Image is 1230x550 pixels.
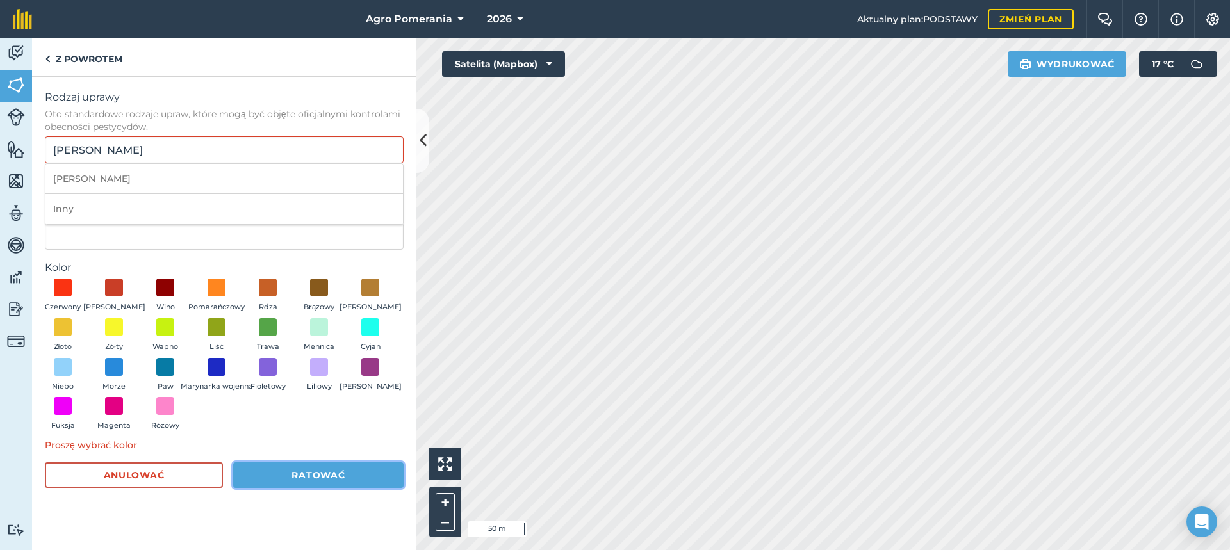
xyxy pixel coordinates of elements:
button: Czerwony [45,279,81,313]
button: Liliowy [301,358,337,392]
font: Cyjan [361,342,381,351]
button: Cyjan [352,318,388,353]
img: svg+xml;base64,PD94bWwgdmVyc2lvbj0iMS4wIiBlbmNvZGluZz0idXRmLTgiPz4KPCEtLSBHZW5lcmF0b3I6IEFkb2JlIE... [7,204,25,223]
button: Różowy [147,397,183,432]
font: Niebo [52,382,74,391]
font: Wapno [152,342,178,351]
font: Wydrukować [1037,58,1115,70]
button: Rdza [250,279,286,313]
a: Zmień plan [988,9,1074,29]
img: Logo fieldmargin [13,9,32,29]
font: C [1167,58,1174,70]
button: Trawa [250,318,286,353]
img: svg+xml;base64,PHN2ZyB4bWxucz0iaHR0cDovL3d3dy53My5vcmcvMjAwMC9zdmciIHdpZHRoPSI5IiBoZWlnaHQ9IjI0Ii... [45,51,51,67]
button: Złoto [45,318,81,353]
font: Fioletowy [250,382,286,391]
font: Czerwony [45,302,81,311]
button: Wapno [147,318,183,353]
font: Zmień plan [999,13,1062,25]
font: Fuksja [51,421,75,430]
img: Dwa dymki nachodzące na lewy dymek na pierwszym planie [1097,13,1113,26]
font: Rdza [259,302,277,311]
button: Liść [199,318,234,353]
font: PODSTAWY [923,13,978,25]
img: svg+xml;base64,PD94bWwgdmVyc2lvbj0iMS4wIiBlbmNvZGluZz0idXRmLTgiPz4KPCEtLSBHZW5lcmF0b3I6IEFkb2JlIE... [7,236,25,255]
button: – [436,512,455,531]
font: Agro Pomerania [366,13,452,25]
font: Kolor [45,261,71,273]
img: svg+xml;base64,PHN2ZyB4bWxucz0iaHR0cDovL3d3dy53My5vcmcvMjAwMC9zdmciIHdpZHRoPSIxNyIgaGVpZ2h0PSIxNy... [1170,12,1183,27]
font: [PERSON_NAME] [340,302,402,311]
button: Brązowy [301,279,337,313]
button: Niebo [45,358,81,392]
img: svg+xml;base64,PD94bWwgdmVyc2lvbj0iMS4wIiBlbmNvZGluZz0idXRmLTgiPz4KPCEtLSBHZW5lcmF0b3I6IEFkb2JlIE... [7,332,25,350]
font: Rodzaj uprawy [45,91,120,103]
button: Wydrukować [1008,51,1126,77]
font: Paw [158,382,174,391]
font: Ratować [291,469,345,481]
font: Brązowy [304,302,334,311]
button: Żółty [96,318,132,353]
button: Marynarka wojenna [199,358,234,392]
img: svg+xml;base64,PHN2ZyB4bWxucz0iaHR0cDovL3d3dy53My5vcmcvMjAwMC9zdmciIHdpZHRoPSI1NiIgaGVpZ2h0PSI2MC... [7,140,25,159]
font: : [921,13,923,25]
font: ° [1163,58,1167,70]
font: Różowy [151,421,179,430]
img: Ikona koła zębatego [1205,13,1220,26]
font: Marynarka wojenna [181,382,253,391]
button: Pomarańczowy [199,279,234,313]
button: Paw [147,358,183,392]
img: svg+xml;base64,PD94bWwgdmVyc2lvbj0iMS4wIiBlbmNvZGluZz0idXRmLTgiPz4KPCEtLSBHZW5lcmF0b3I6IEFkb2JlIE... [7,300,25,319]
button: Fioletowy [250,358,286,392]
font: Morze [102,382,126,391]
img: svg+xml;base64,PD94bWwgdmVyc2lvbj0iMS4wIiBlbmNvZGluZz0idXRmLTgiPz4KPCEtLSBHZW5lcmF0b3I6IEFkb2JlIE... [7,44,25,63]
button: Morze [96,358,132,392]
div: Otwórz komunikator interkomowy [1186,506,1217,537]
button: Magenta [96,397,132,432]
button: Fuksja [45,397,81,432]
button: 17 °C [1139,51,1217,77]
font: Mennica [304,342,334,351]
font: Z powrotem [56,53,122,65]
button: Mennica [301,318,337,353]
font: Wino [156,302,175,311]
font: Oto standardowe rodzaje upraw, które mogą być objęte oficjalnymi kontrolami obecności pestycydów. [45,108,400,133]
button: [PERSON_NAME] [352,358,388,392]
font: [PERSON_NAME] [53,173,131,184]
button: Ratować [233,462,404,488]
font: Magenta [97,421,131,430]
button: + [436,493,455,512]
button: Satelita (Mapbox) [442,51,565,77]
font: Złoto [54,342,72,351]
img: svg+xml;base64,PD94bWwgdmVyc2lvbj0iMS4wIiBlbmNvZGluZz0idXRmLTgiPz4KPCEtLSBHZW5lcmF0b3I6IEFkb2JlIE... [1184,51,1209,77]
button: Anulować [45,462,223,488]
font: Proszę wybrać kolor [45,439,137,451]
button: Wino [147,279,183,313]
font: 2026 [487,13,512,25]
font: Liść [209,342,224,351]
font: Trawa [257,342,279,351]
font: Anulować [104,469,165,481]
img: svg+xml;base64,PHN2ZyB4bWxucz0iaHR0cDovL3d3dy53My5vcmcvMjAwMC9zdmciIHdpZHRoPSI1NiIgaGVpZ2h0PSI2MC... [7,76,25,95]
img: svg+xml;base64,PD94bWwgdmVyc2lvbj0iMS4wIiBlbmNvZGluZz0idXRmLTgiPz4KPCEtLSBHZW5lcmF0b3I6IEFkb2JlIE... [7,268,25,287]
font: Satelita (Mapbox) [455,58,537,70]
img: Ikona znaku zapytania [1133,13,1149,26]
img: svg+xml;base64,PD94bWwgdmVyc2lvbj0iMS4wIiBlbmNvZGluZz0idXRmLTgiPz4KPCEtLSBHZW5lcmF0b3I6IEFkb2JlIE... [7,108,25,126]
img: svg+xml;base64,PD94bWwgdmVyc2lvbj0iMS4wIiBlbmNvZGluZz0idXRmLTgiPz4KPCEtLSBHZW5lcmF0b3I6IEFkb2JlIE... [7,524,25,536]
font: Liliowy [307,382,332,391]
font: Żółty [105,342,122,351]
font: Pomarańczowy [188,302,245,311]
button: [PERSON_NAME] [352,279,388,313]
img: svg+xml;base64,PHN2ZyB4bWxucz0iaHR0cDovL3d3dy53My5vcmcvMjAwMC9zdmciIHdpZHRoPSIxOSIgaGVpZ2h0PSIyNC... [1019,56,1031,72]
font: [PERSON_NAME] [83,302,145,311]
input: Zacznij pisać, aby wyszukać rodzaj uprawy [45,136,404,163]
font: Aktualny plan [857,13,921,25]
font: Inny [53,203,74,214]
font: [PERSON_NAME] [340,382,402,391]
img: svg+xml;base64,PHN2ZyB4bWxucz0iaHR0cDovL3d3dy53My5vcmcvMjAwMC9zdmciIHdpZHRoPSI1NiIgaGVpZ2h0PSI2MC... [7,172,25,191]
a: Z powrotem [32,38,135,76]
font: 17 [1152,58,1161,70]
button: [PERSON_NAME] [96,279,132,313]
img: Cztery strzałki, jedna skierowana w lewy górny róg, jedna w prawy górny róg, jedna w prawy dolny ... [438,457,452,471]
